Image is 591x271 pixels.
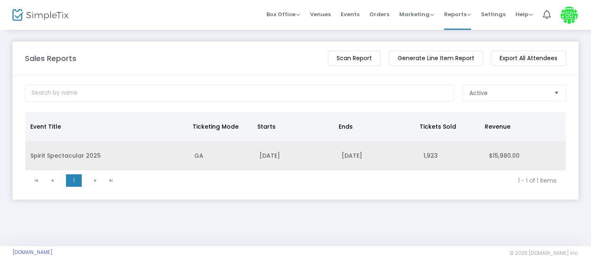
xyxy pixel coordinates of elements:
td: 1,923 [418,141,484,171]
span: Venues [310,4,331,25]
kendo-pager-info: 1 - 1 of 1 items [125,176,557,185]
span: Reports [444,10,471,18]
m-button: Scan Report [328,51,381,66]
m-button: Generate Line Item Report [389,51,483,66]
a: [DOMAIN_NAME] [12,249,53,256]
input: Search by name [25,85,454,102]
th: Starts [252,112,333,141]
th: Tickets Sold [415,112,479,141]
span: © 2025 [DOMAIN_NAME] Inc. [510,250,579,256]
button: Select [551,85,562,101]
td: [DATE] [254,141,336,171]
span: Active [469,89,488,97]
span: Orders [369,4,389,25]
td: [DATE] [337,141,418,171]
td: Spirit Spectacular 2025 [25,141,189,171]
span: Page 1 [66,174,82,187]
m-button: Export All Attendees [491,51,566,66]
span: Box Office [266,10,300,18]
th: Ends [334,112,415,141]
th: Ticketing Mode [188,112,252,141]
span: Help [515,10,533,18]
span: Events [341,4,359,25]
td: $15,980.00 [484,141,566,171]
span: Revenue [485,122,510,131]
span: Settings [481,4,506,25]
td: GA [189,141,255,171]
span: Marketing [399,10,434,18]
th: Event Title [25,112,188,141]
m-panel-title: Sales Reports [25,53,76,64]
div: Data table [25,112,566,171]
